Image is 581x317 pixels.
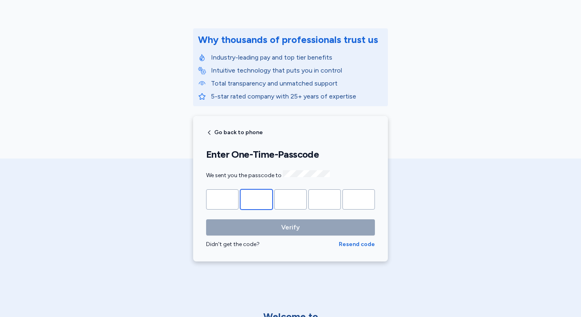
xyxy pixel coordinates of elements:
[240,189,273,210] input: Please enter OTP character 2
[206,148,375,161] h1: Enter One-Time-Passcode
[339,240,375,248] button: Resend code
[206,240,339,248] div: Didn't get the code?
[274,189,307,210] input: Please enter OTP character 3
[308,189,341,210] input: Please enter OTP character 4
[211,79,383,88] p: Total transparency and unmatched support
[198,33,378,46] div: Why thousands of professionals trust us
[211,66,383,75] p: Intuitive technology that puts you in control
[206,129,263,136] button: Go back to phone
[206,172,330,179] span: We sent you the passcode to
[206,219,375,236] button: Verify
[281,223,300,232] span: Verify
[214,130,263,135] span: Go back to phone
[211,92,383,101] p: 5-star rated company with 25+ years of expertise
[211,53,383,62] p: Industry-leading pay and top tier benefits
[206,189,239,210] input: Please enter OTP character 1
[342,189,375,210] input: Please enter OTP character 5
